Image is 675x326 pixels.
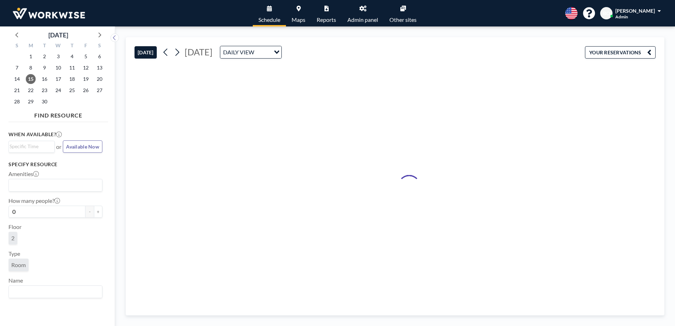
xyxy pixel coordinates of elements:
[11,6,86,20] img: organization-logo
[26,74,36,84] span: Monday, September 15, 2025
[79,42,92,51] div: F
[95,63,104,73] span: Saturday, September 13, 2025
[94,206,102,218] button: +
[603,10,610,17] span: BO
[9,141,54,152] div: Search for option
[53,52,63,61] span: Wednesday, September 3, 2025
[48,30,68,40] div: [DATE]
[12,63,22,73] span: Sunday, September 7, 2025
[8,223,22,230] label: Floor
[9,286,102,298] div: Search for option
[40,52,49,61] span: Tuesday, September 2, 2025
[292,17,305,23] span: Maps
[10,42,24,51] div: S
[53,74,63,84] span: Wednesday, September 17, 2025
[8,170,39,177] label: Amenities
[40,85,49,95] span: Tuesday, September 23, 2025
[185,47,213,57] span: [DATE]
[63,140,102,153] button: Available Now
[11,261,26,268] span: Room
[95,74,104,84] span: Saturday, September 20, 2025
[10,143,50,150] input: Search for option
[81,74,91,84] span: Friday, September 19, 2025
[12,97,22,107] span: Sunday, September 28, 2025
[66,144,99,150] span: Available Now
[95,52,104,61] span: Saturday, September 6, 2025
[26,63,36,73] span: Monday, September 8, 2025
[389,17,417,23] span: Other sites
[615,8,655,14] span: [PERSON_NAME]
[8,277,23,284] label: Name
[53,63,63,73] span: Wednesday, September 10, 2025
[38,42,52,51] div: T
[347,17,378,23] span: Admin panel
[67,52,77,61] span: Thursday, September 4, 2025
[24,42,38,51] div: M
[26,85,36,95] span: Monday, September 22, 2025
[81,52,91,61] span: Friday, September 5, 2025
[40,74,49,84] span: Tuesday, September 16, 2025
[40,63,49,73] span: Tuesday, September 9, 2025
[222,48,256,57] span: DAILY VIEW
[40,97,49,107] span: Tuesday, September 30, 2025
[258,17,280,23] span: Schedule
[26,97,36,107] span: Monday, September 29, 2025
[615,14,628,19] span: Admin
[585,46,656,59] button: YOUR RESERVATIONS
[8,197,60,204] label: How many people?
[52,42,65,51] div: W
[65,42,79,51] div: T
[67,85,77,95] span: Thursday, September 25, 2025
[81,63,91,73] span: Friday, September 12, 2025
[81,85,91,95] span: Friday, September 26, 2025
[317,17,336,23] span: Reports
[53,85,63,95] span: Wednesday, September 24, 2025
[10,287,98,296] input: Search for option
[9,179,102,191] div: Search for option
[67,74,77,84] span: Thursday, September 18, 2025
[12,74,22,84] span: Sunday, September 14, 2025
[92,42,106,51] div: S
[8,250,20,257] label: Type
[8,161,102,168] h3: Specify resource
[10,181,98,190] input: Search for option
[256,48,270,57] input: Search for option
[26,52,36,61] span: Monday, September 1, 2025
[67,63,77,73] span: Thursday, September 11, 2025
[11,235,14,242] span: 2
[135,46,157,59] button: [DATE]
[95,85,104,95] span: Saturday, September 27, 2025
[8,109,108,119] h4: FIND RESOURCE
[220,46,281,58] div: Search for option
[12,85,22,95] span: Sunday, September 21, 2025
[56,143,61,150] span: or
[85,206,94,218] button: -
